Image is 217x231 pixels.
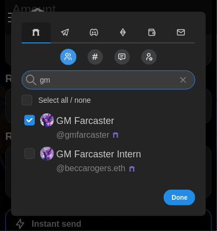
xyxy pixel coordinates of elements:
[22,70,196,90] input: Username or FID list (comma separated)
[56,129,110,142] p: @ gmfarcaster
[40,147,54,161] img: GM Farcaster Intern
[56,147,141,162] p: GM Farcaster Intern
[40,113,54,127] img: GM Farcaster
[114,49,130,65] button: Send to Reactions
[87,49,103,65] button: Send to Channels
[56,162,126,175] p: @ beccarogers.eth
[172,190,187,205] span: Done
[141,49,157,65] button: Send to Followers
[32,95,91,105] label: Select all / none
[56,113,115,129] p: GM Farcaster
[164,190,195,206] button: Done
[60,49,77,65] button: Send to Users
